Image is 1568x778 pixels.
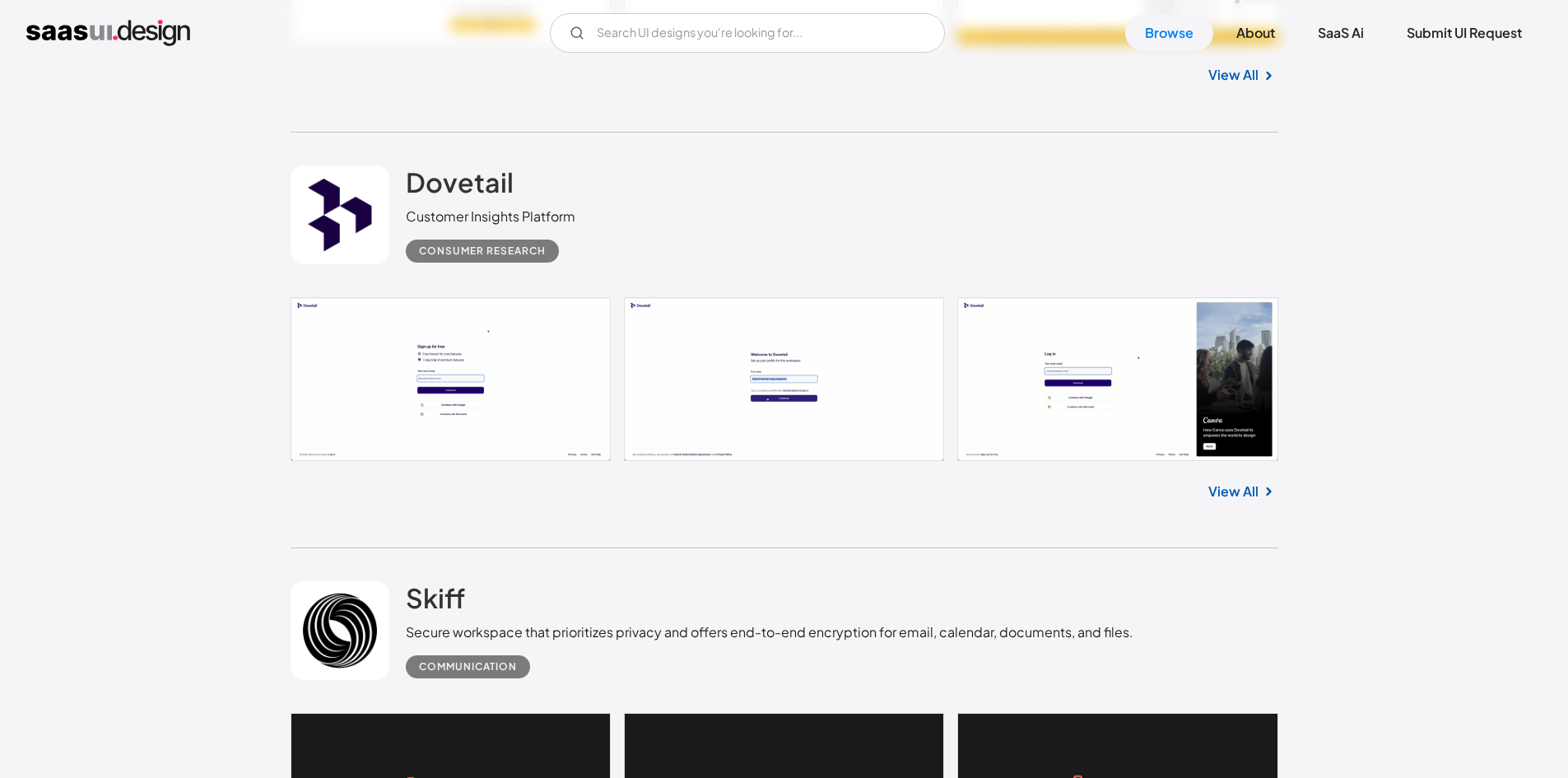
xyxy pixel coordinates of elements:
[1125,15,1213,51] a: Browse
[1298,15,1384,51] a: SaaS Ai
[1208,65,1259,85] a: View All
[406,165,514,198] h2: Dovetail
[419,241,546,261] div: Consumer Research
[550,13,945,53] input: Search UI designs you're looking for...
[1217,15,1295,51] a: About
[1387,15,1542,51] a: Submit UI Request
[419,657,517,677] div: Communication
[406,622,1133,642] div: Secure workspace that prioritizes privacy and offers end-to-end encryption for email, calendar, d...
[406,581,465,622] a: Skiff
[406,165,514,207] a: Dovetail
[1208,482,1259,501] a: View All
[26,20,190,46] a: home
[550,13,945,53] form: Email Form
[406,581,465,614] h2: Skiff
[406,207,575,226] div: Customer Insights Platform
